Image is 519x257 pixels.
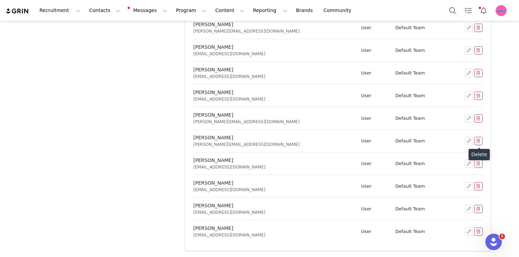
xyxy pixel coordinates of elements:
[357,107,391,130] td: User
[461,3,476,18] a: Tasks
[357,84,391,107] td: User
[357,198,391,220] td: User
[499,234,505,239] span: 5
[357,152,391,175] td: User
[193,209,352,215] div: [EMAIL_ADDRESS][DOMAIN_NAME]
[5,8,30,14] img: grin logo
[492,5,514,16] button: Profile
[395,229,425,234] span: Default Team
[357,220,391,243] td: User
[320,3,359,18] a: Community
[395,70,425,75] span: Default Team
[193,73,352,80] div: [EMAIL_ADDRESS][DOMAIN_NAME]
[469,149,490,160] div: Delete
[485,234,502,250] iframe: Intercom live chat
[395,184,425,189] span: Default Team
[193,90,233,95] span: [PERSON_NAME]
[476,3,491,18] button: Notifications
[193,44,233,50] span: [PERSON_NAME]
[35,3,85,18] button: Recruitment
[357,16,391,39] td: User
[193,180,233,186] span: [PERSON_NAME]
[85,3,125,18] button: Contacts
[496,5,507,16] img: fd1cbe3e-7938-4636-b07e-8de74aeae5d6.jpg
[193,135,233,140] span: [PERSON_NAME]
[357,62,391,84] td: User
[395,138,425,143] span: Default Team
[193,203,233,208] span: [PERSON_NAME]
[172,3,211,18] button: Program
[193,112,233,118] span: [PERSON_NAME]
[357,130,391,152] td: User
[249,3,291,18] button: Reporting
[211,3,249,18] button: Content
[292,3,319,18] a: Brands
[395,93,425,98] span: Default Team
[193,96,352,102] div: [EMAIL_ADDRESS][DOMAIN_NAME]
[193,164,352,170] div: [EMAIL_ADDRESS][DOMAIN_NAME]
[193,187,352,193] div: [EMAIL_ADDRESS][DOMAIN_NAME]
[193,22,233,27] span: [PERSON_NAME]
[395,116,425,121] span: Default Team
[445,3,460,18] button: Search
[357,175,391,198] td: User
[395,25,425,30] span: Default Team
[395,48,425,53] span: Default Team
[395,161,425,166] span: Default Team
[395,206,425,211] span: Default Team
[193,225,233,231] span: [PERSON_NAME]
[193,119,352,125] div: [PERSON_NAME][EMAIL_ADDRESS][DOMAIN_NAME]
[193,67,233,72] span: [PERSON_NAME]
[125,3,171,18] button: Messages
[193,28,352,34] div: [PERSON_NAME][EMAIL_ADDRESS][DOMAIN_NAME]
[193,141,352,148] div: [PERSON_NAME][EMAIL_ADDRESS][DOMAIN_NAME]
[357,39,391,62] td: User
[193,157,233,163] span: [PERSON_NAME]
[193,51,352,57] div: [EMAIL_ADDRESS][DOMAIN_NAME]
[193,232,352,238] div: [EMAIL_ADDRESS][DOMAIN_NAME]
